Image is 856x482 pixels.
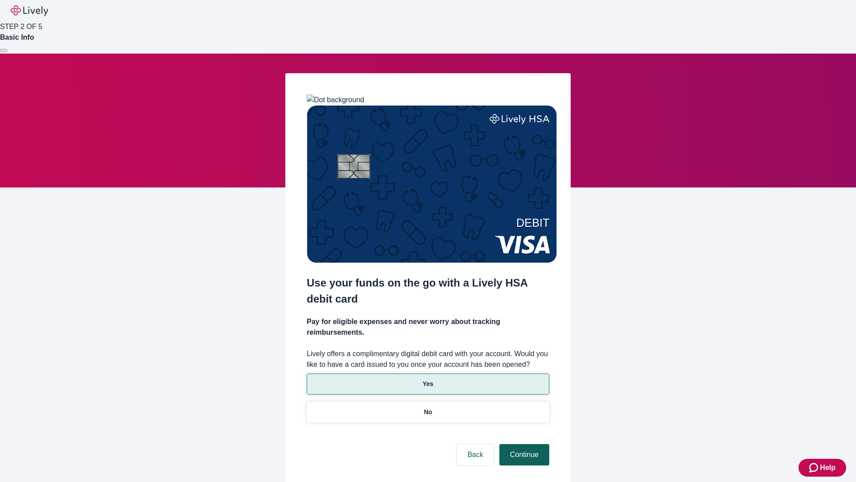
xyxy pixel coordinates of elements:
[457,444,494,465] button: Back
[499,444,549,465] button: Continue
[307,275,549,307] h2: Use your funds on the go with a Lively HSA debit card
[809,462,820,473] svg: Zendesk support icon
[423,379,433,389] p: Yes
[424,407,432,417] p: No
[307,316,549,338] h4: Pay for eligible expenses and never worry about tracking reimbursements.
[820,462,835,473] span: Help
[307,95,364,105] img: Dot background
[307,402,549,423] button: No
[11,5,48,16] img: Lively
[307,374,549,395] button: Yes
[307,349,549,370] label: Lively offers a complimentary digital debit card with your account. Would you like to have a card...
[798,459,846,477] button: Zendesk support iconHelp
[307,105,557,263] img: Debit card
